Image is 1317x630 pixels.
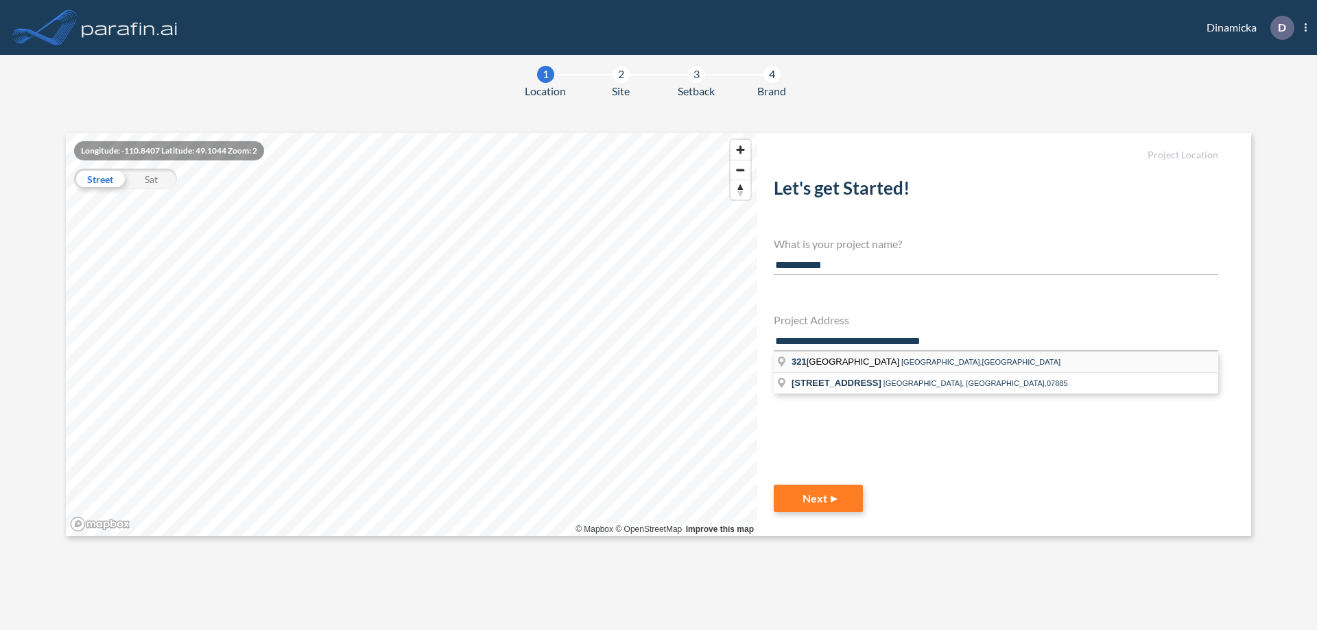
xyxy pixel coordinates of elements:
div: Dinamicka [1186,16,1307,40]
a: OpenStreetMap [615,524,682,534]
a: Mapbox [576,524,613,534]
div: Street [74,169,126,189]
span: [GEOGRAPHIC_DATA], [GEOGRAPHIC_DATA],07885 [883,379,1068,387]
span: Brand [757,83,786,99]
a: Improve this map [686,524,754,534]
span: Location [525,83,566,99]
h4: What is your project name? [774,237,1218,250]
h2: Let's get Started! [774,178,1218,204]
p: D [1278,21,1286,34]
div: 2 [613,66,630,83]
h5: Project Location [774,149,1218,161]
h4: Project Address [774,313,1218,326]
button: Next [774,485,863,512]
span: [GEOGRAPHIC_DATA],[GEOGRAPHIC_DATA] [901,358,1060,366]
div: 1 [537,66,554,83]
span: Setback [678,83,715,99]
button: Zoom in [731,140,750,160]
button: Zoom out [731,160,750,180]
canvas: Map [66,133,757,536]
div: Sat [126,169,177,189]
span: [GEOGRAPHIC_DATA] [792,356,901,367]
a: Mapbox homepage [70,516,130,532]
div: 3 [688,66,705,83]
span: [STREET_ADDRESS] [792,378,881,388]
button: Reset bearing to north [731,180,750,199]
span: Site [612,83,630,99]
div: Longitude: -110.8407 Latitude: 49.1044 Zoom: 2 [74,141,264,160]
div: 4 [763,66,781,83]
span: 321 [792,356,807,367]
img: logo [79,14,180,41]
